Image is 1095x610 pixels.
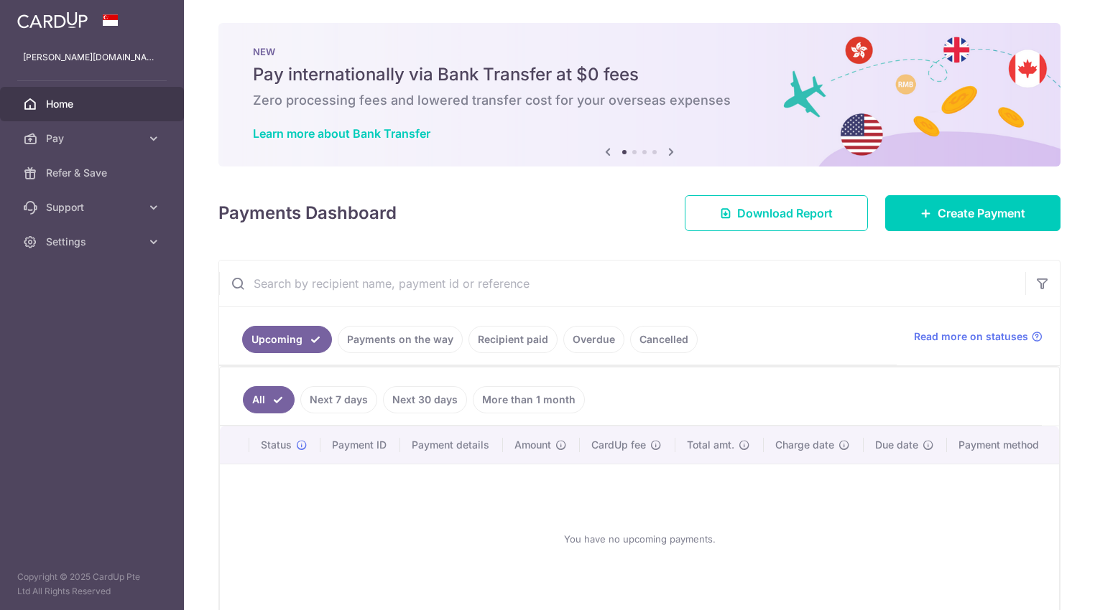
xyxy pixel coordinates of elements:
[914,329,1028,344] span: Read more on statuses
[563,326,624,353] a: Overdue
[46,166,141,180] span: Refer & Save
[947,426,1059,464] th: Payment method
[23,50,161,65] p: [PERSON_NAME][DOMAIN_NAME][EMAIL_ADDRESS][PERSON_NAME][DOMAIN_NAME]
[630,326,698,353] a: Cancelled
[253,46,1026,57] p: NEW
[218,23,1061,166] img: Bank transfer banner
[253,126,430,141] a: Learn more about Bank Transfer
[885,195,1061,231] a: Create Payment
[591,438,646,452] span: CardUp fee
[46,97,141,111] span: Home
[737,205,833,222] span: Download Report
[914,329,1043,344] a: Read more on statuses
[46,235,141,249] span: Settings
[46,131,141,146] span: Pay
[687,438,734,452] span: Total amt.
[300,386,377,413] a: Next 7 days
[514,438,551,452] span: Amount
[46,200,141,215] span: Support
[17,11,88,29] img: CardUp
[875,438,918,452] span: Due date
[468,326,558,353] a: Recipient paid
[400,426,503,464] th: Payment details
[473,386,585,413] a: More than 1 month
[218,200,397,226] h4: Payments Dashboard
[219,261,1025,306] input: Search by recipient name, payment id or reference
[938,205,1025,222] span: Create Payment
[685,195,868,231] a: Download Report
[237,476,1042,602] div: You have no upcoming payments.
[261,438,292,452] span: Status
[338,326,463,353] a: Payments on the way
[775,438,834,452] span: Charge date
[242,326,332,353] a: Upcoming
[253,92,1026,109] h6: Zero processing fees and lowered transfer cost for your overseas expenses
[320,426,399,464] th: Payment ID
[383,386,467,413] a: Next 30 days
[243,386,295,413] a: All
[253,63,1026,86] h5: Pay internationally via Bank Transfer at $0 fees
